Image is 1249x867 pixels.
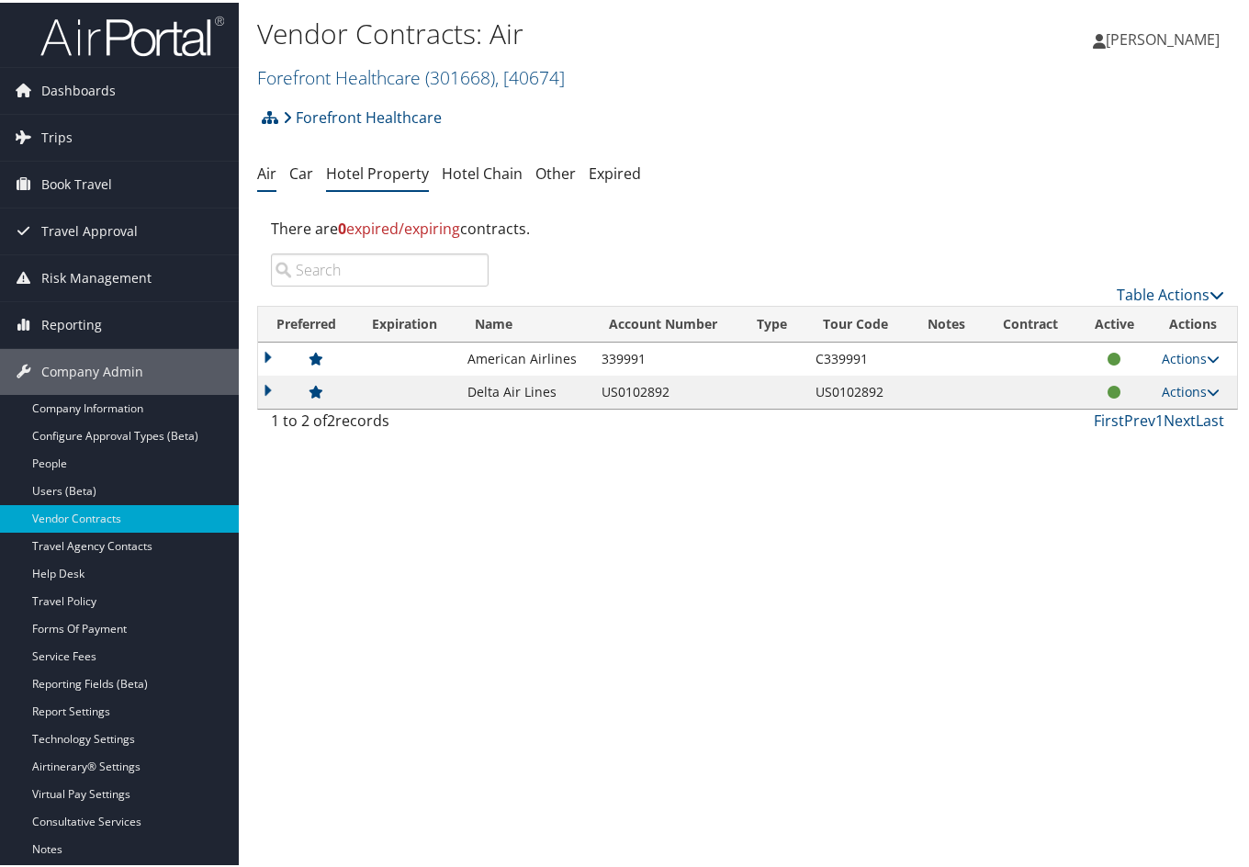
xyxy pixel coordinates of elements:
[257,62,565,87] a: Forefront Healthcare
[257,161,276,181] a: Air
[1162,347,1220,365] a: Actions
[458,304,592,340] th: Name: activate to sort column ascending
[1117,282,1224,302] a: Table Actions
[592,304,740,340] th: Account Number: activate to sort column ascending
[41,65,116,111] span: Dashboards
[806,340,909,373] td: C339991
[1164,408,1196,428] a: Next
[1076,304,1153,340] th: Active: activate to sort column ascending
[1153,304,1237,340] th: Actions
[257,12,911,51] h1: Vendor Contracts: Air
[41,346,143,392] span: Company Admin
[41,112,73,158] span: Trips
[442,161,523,181] a: Hotel Chain
[1094,408,1124,428] a: First
[458,373,592,406] td: Delta Air Lines
[338,216,346,236] strong: 0
[1106,27,1220,47] span: [PERSON_NAME]
[41,159,112,205] span: Book Travel
[592,340,740,373] td: 339991
[1155,408,1164,428] a: 1
[289,161,313,181] a: Car
[258,304,355,340] th: Preferred: activate to sort column ascending
[589,161,641,181] a: Expired
[592,373,740,406] td: US0102892
[984,304,1076,340] th: Contract: activate to sort column ascending
[495,62,565,87] span: , [ 40674 ]
[326,161,429,181] a: Hotel Property
[740,304,806,340] th: Type: activate to sort column ascending
[283,96,442,133] a: Forefront Healthcare
[40,12,224,55] img: airportal-logo.png
[806,304,909,340] th: Tour Code: activate to sort column ascending
[355,304,458,340] th: Expiration: activate to sort column ascending
[41,206,138,252] span: Travel Approval
[806,373,909,406] td: US0102892
[41,299,102,345] span: Reporting
[327,408,335,428] span: 2
[271,407,489,438] div: 1 to 2 of records
[1093,9,1238,64] a: [PERSON_NAME]
[425,62,495,87] span: ( 301668 )
[535,161,576,181] a: Other
[458,340,592,373] td: American Airlines
[910,304,985,340] th: Notes: activate to sort column ascending
[1196,408,1224,428] a: Last
[1162,380,1220,398] a: Actions
[338,216,460,236] span: expired/expiring
[1124,408,1155,428] a: Prev
[257,201,1238,251] div: There are contracts.
[271,251,489,284] input: Search
[41,253,152,298] span: Risk Management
